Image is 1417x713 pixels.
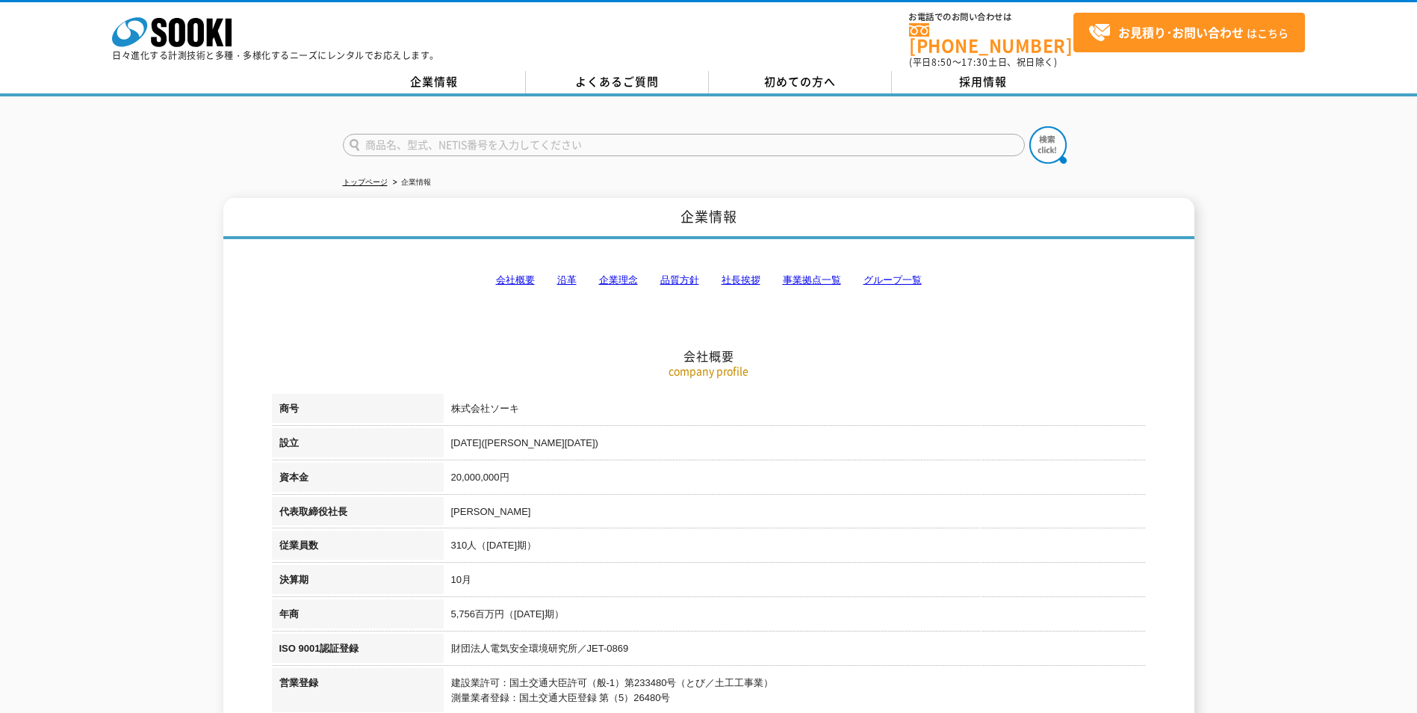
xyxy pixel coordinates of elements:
[223,198,1194,239] h1: 企業情報
[909,13,1073,22] span: お電話でのお問い合わせは
[709,71,892,93] a: 初めての方へ
[444,497,1146,531] td: [PERSON_NAME]
[444,428,1146,463] td: [DATE]([PERSON_NAME][DATE])
[272,394,444,428] th: 商号
[909,55,1057,69] span: (平日 ～ 土日、祝日除く)
[272,199,1146,364] h2: 会社概要
[444,463,1146,497] td: 20,000,000円
[526,71,709,93] a: よくあるご質問
[272,428,444,463] th: 設立
[722,274,760,285] a: 社長挨拶
[343,178,388,186] a: トップページ
[931,55,952,69] span: 8:50
[444,599,1146,634] td: 5,756百万円（[DATE]期）
[764,73,836,90] span: 初めての方へ
[444,634,1146,668] td: 財団法人電気安全環境研究所／JET-0869
[343,71,526,93] a: 企業情報
[444,565,1146,599] td: 10月
[961,55,988,69] span: 17:30
[272,463,444,497] th: 資本金
[112,51,439,60] p: 日々進化する計測技術と多種・多様化するニーズにレンタルでお応えします。
[390,175,431,191] li: 企業情報
[272,599,444,634] th: 年商
[783,274,841,285] a: 事業拠点一覧
[444,531,1146,565] td: 310人（[DATE]期）
[272,565,444,599] th: 決算期
[496,274,535,285] a: 会社概要
[1088,22,1289,44] span: はこちら
[272,497,444,531] th: 代表取締役社長
[272,363,1146,379] p: company profile
[863,274,922,285] a: グループ一覧
[1118,23,1244,41] strong: お見積り･お問い合わせ
[599,274,638,285] a: 企業理念
[343,134,1025,156] input: 商品名、型式、NETIS番号を入力してください
[909,23,1073,54] a: [PHONE_NUMBER]
[660,274,699,285] a: 品質方針
[1029,126,1067,164] img: btn_search.png
[1073,13,1305,52] a: お見積り･お問い合わせはこちら
[272,531,444,565] th: 従業員数
[892,71,1075,93] a: 採用情報
[557,274,577,285] a: 沿革
[444,394,1146,428] td: 株式会社ソーキ
[272,634,444,668] th: ISO 9001認証登録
